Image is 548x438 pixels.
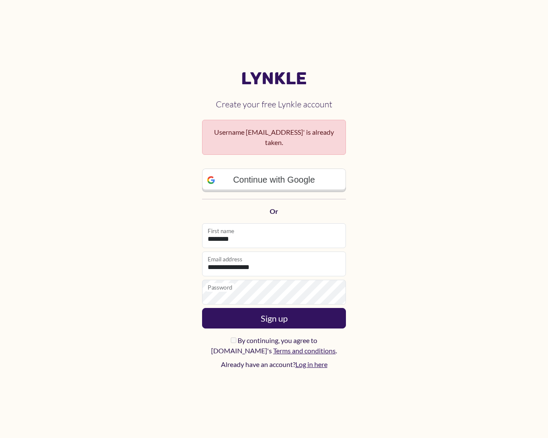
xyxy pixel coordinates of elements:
a: Lynkle [202,68,346,89]
button: Sign up [202,308,346,328]
a: Continue with Google [202,169,346,192]
label: By continuing, you agree to [DOMAIN_NAME]'s . [202,335,346,356]
h2: Create your free Lynkle account [202,92,346,116]
a: Terms and conditions [273,346,336,355]
strong: Or [270,207,278,215]
p: Already have an account? [202,359,346,370]
input: By continuing, you agree to [DOMAIN_NAME]'s Terms and conditions. [231,337,236,343]
span: Username [EMAIL_ADDRESS]' is already taken. [209,127,339,148]
a: Log in here [295,360,328,368]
